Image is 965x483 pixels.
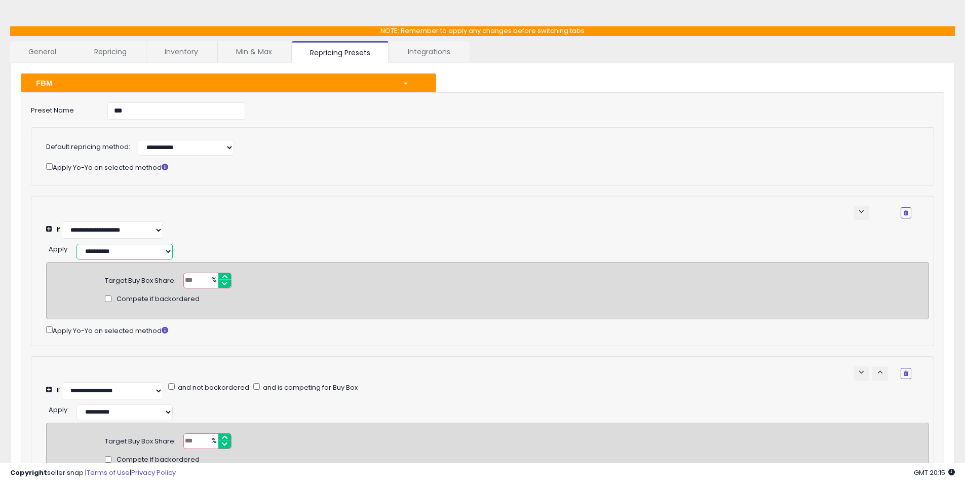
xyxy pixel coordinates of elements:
[87,468,130,477] a: Terms of Use
[76,41,145,62] a: Repricing
[854,206,869,220] button: keyboard_arrow_down
[10,41,75,62] a: General
[218,41,290,62] a: Min & Max
[176,383,249,392] span: and not backordered
[28,78,395,88] div: FBM
[23,102,100,116] label: Preset Name
[105,433,176,447] div: Target Buy Box Share:
[390,41,469,62] a: Integrations
[854,366,869,381] button: keyboard_arrow_down
[10,468,47,477] strong: Copyright
[49,241,69,254] div: :
[10,468,176,478] div: seller snap | |
[49,244,67,254] span: Apply
[857,367,866,377] span: keyboard_arrow_down
[857,207,866,216] span: keyboard_arrow_down
[904,370,908,377] i: Remove Condition
[10,26,955,36] p: NOTE: Remember to apply any changes before switching tabs
[46,161,911,173] div: Apply Yo-Yo on selected method
[872,366,888,381] button: keyboard_arrow_up
[117,294,200,304] span: Compete if backordered
[117,455,200,465] span: Compete if backordered
[904,210,908,216] i: Remove Condition
[261,383,358,392] span: and is competing for Buy Box
[205,434,221,449] span: %
[46,142,130,152] label: Default repricing method:
[146,41,216,62] a: Inventory
[49,402,69,415] div: :
[205,273,221,288] span: %
[131,468,176,477] a: Privacy Policy
[875,367,885,377] span: keyboard_arrow_up
[914,468,955,477] span: 2025-10-10 20:15 GMT
[46,324,929,336] div: Apply Yo-Yo on selected method
[105,273,176,286] div: Target Buy Box Share:
[49,405,67,415] span: Apply
[21,73,436,92] button: FBM
[292,41,389,63] a: Repricing Presets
